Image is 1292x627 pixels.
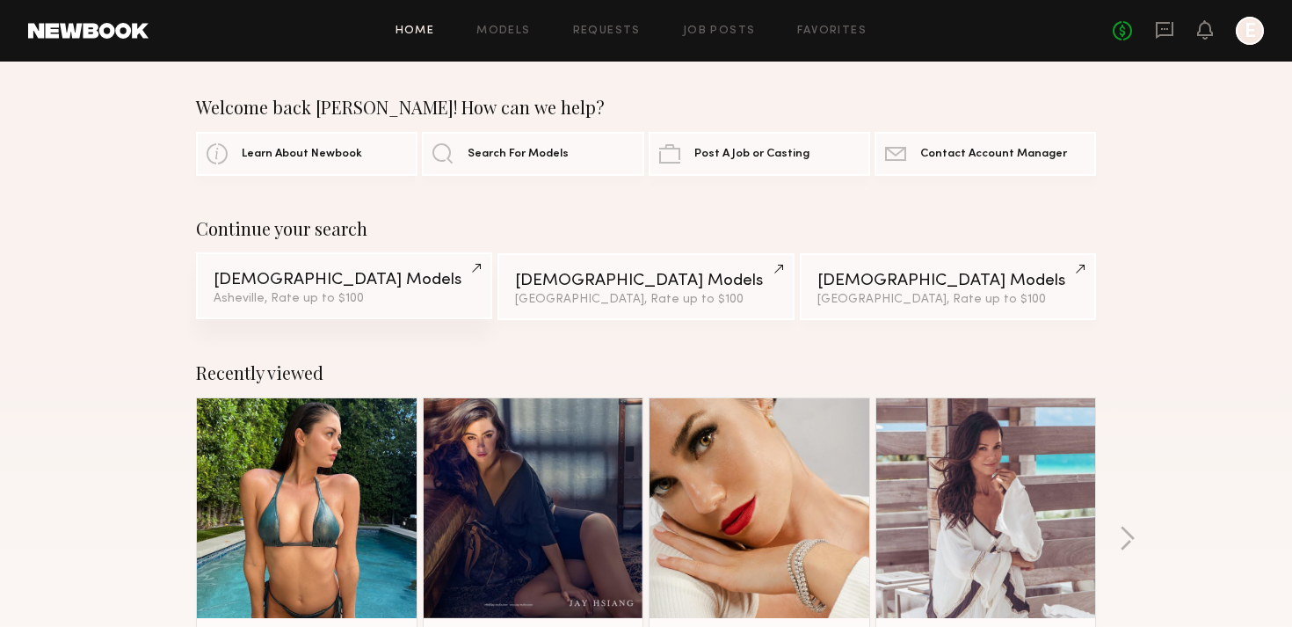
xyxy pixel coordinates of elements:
[573,26,641,37] a: Requests
[196,362,1096,383] div: Recently viewed
[396,26,435,37] a: Home
[800,253,1096,320] a: [DEMOGRAPHIC_DATA] Models[GEOGRAPHIC_DATA], Rate up to $100
[476,26,530,37] a: Models
[242,149,362,160] span: Learn About Newbook
[422,132,643,176] a: Search For Models
[196,97,1096,118] div: Welcome back [PERSON_NAME]! How can we help?
[920,149,1067,160] span: Contact Account Manager
[649,132,870,176] a: Post A Job or Casting
[1236,17,1264,45] a: E
[875,132,1096,176] a: Contact Account Manager
[817,273,1078,289] div: [DEMOGRAPHIC_DATA] Models
[797,26,867,37] a: Favorites
[515,294,776,306] div: [GEOGRAPHIC_DATA], Rate up to $100
[497,253,794,320] a: [DEMOGRAPHIC_DATA] Models[GEOGRAPHIC_DATA], Rate up to $100
[214,293,475,305] div: Asheville, Rate up to $100
[196,132,417,176] a: Learn About Newbook
[196,218,1096,239] div: Continue your search
[694,149,809,160] span: Post A Job or Casting
[515,273,776,289] div: [DEMOGRAPHIC_DATA] Models
[214,272,475,288] div: [DEMOGRAPHIC_DATA] Models
[683,26,756,37] a: Job Posts
[468,149,569,160] span: Search For Models
[196,252,492,319] a: [DEMOGRAPHIC_DATA] ModelsAsheville, Rate up to $100
[817,294,1078,306] div: [GEOGRAPHIC_DATA], Rate up to $100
